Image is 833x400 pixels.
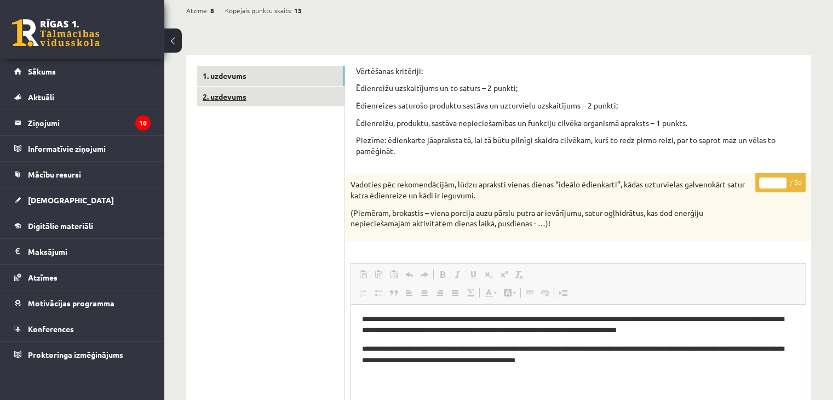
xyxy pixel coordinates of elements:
[355,267,371,282] a: Ielīmēt (vadīšanas taustiņš+V)
[225,2,292,19] span: Kopējais punktu skaits:
[14,84,151,110] a: Aktuāli
[351,208,751,229] p: (Piemēram, brokastis – viena porcija auzu pārslu putra ar ievārījumu, satur ogļhidrātus, kas dod ...
[356,118,800,129] p: Ēdienreižu, produktu, sastāva nepieciešamības un funkciju cilvēka organismā apraksts – 1 punkts.
[351,179,751,201] p: Vadoties pēc rekomendācijām, lūdzu apraksti vienas dienas ‘’ideālo ēdienkarti’’, kādas uzturviela...
[14,187,151,213] a: [DEMOGRAPHIC_DATA]
[435,267,450,282] a: Treknraksts (vadīšanas taustiņš+B)
[755,173,806,192] p: / 5p
[386,285,401,300] a: Bloka citāts
[28,195,114,205] span: [DEMOGRAPHIC_DATA]
[432,285,447,300] a: Izlīdzināt pa labi
[496,267,512,282] a: Augšraksts
[28,298,114,308] span: Motivācijas programma
[28,221,93,231] span: Digitālie materiāli
[537,285,553,300] a: Atsaistīt
[481,285,500,300] a: Teksta krāsa
[512,267,527,282] a: Noņemt stilus
[386,267,401,282] a: Ievietot no Worda
[356,83,800,94] p: Ēdienreižu uzskaitījums un to saturs – 2 punkti;
[14,239,151,264] a: Maksājumi
[186,2,209,19] span: Atzīme:
[28,324,74,334] span: Konferences
[522,285,537,300] a: Saite (vadīšanas taustiņš+K)
[417,267,432,282] a: Atkārtot (vadīšanas taustiņš+Y)
[356,135,800,156] p: Piezīme: ēdienkarte jāapraksta tā, lai tā būtu pilnīgi skaidra cilvēkam, kurš to redz pirmo reizi...
[356,100,800,111] p: Ēdienreizes saturošo produktu sastāva un uzturvielu uzskaitījums – 2 punkti;
[14,316,151,341] a: Konferences
[355,285,371,300] a: Ievietot/noņemt numurētu sarakstu
[28,239,151,264] legend: Maksājumi
[417,285,432,300] a: Centrēti
[28,272,58,282] span: Atzīmes
[197,87,344,107] a: 2. uzdevums
[371,267,386,282] a: Ievietot kā vienkāršu tekstu (vadīšanas taustiņš+pārslēgšanas taustiņš+V)
[14,213,151,238] a: Digitālie materiāli
[210,2,214,19] span: 8
[555,285,571,300] a: Ievietot lapas pārtraukumu drukai
[463,285,478,300] a: Math
[14,342,151,367] a: Proktoringa izmēģinājums
[12,19,100,47] a: Rīgas 1. Tālmācības vidusskola
[14,110,151,135] a: Ziņojumi10
[28,110,151,135] legend: Ziņojumi
[356,66,800,77] p: Vērtēšanas kritēriji:
[500,285,519,300] a: Fona krāsa
[401,285,417,300] a: Izlīdzināt pa kreisi
[14,265,151,290] a: Atzīmes
[135,116,151,130] i: 10
[28,136,151,161] legend: Informatīvie ziņojumi
[28,350,123,359] span: Proktoringa izmēģinājums
[14,290,151,316] a: Motivācijas programma
[450,267,466,282] a: Slīpraksts (vadīšanas taustiņš+I)
[14,162,151,187] a: Mācību resursi
[28,92,54,102] span: Aktuāli
[447,285,463,300] a: Izlīdzināt malas
[28,169,81,179] span: Mācību resursi
[371,285,386,300] a: Ievietot/noņemt sarakstu ar aizzīmēm
[294,2,302,19] span: 13
[466,267,481,282] a: Pasvītrojums (vadīšanas taustiņš+U)
[28,66,56,76] span: Sākums
[401,267,417,282] a: Atcelt (vadīšanas taustiņš+Z)
[481,267,496,282] a: Apakšraksts
[197,66,344,86] a: 1. uzdevums
[14,136,151,161] a: Informatīvie ziņojumi
[14,59,151,84] a: Sākums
